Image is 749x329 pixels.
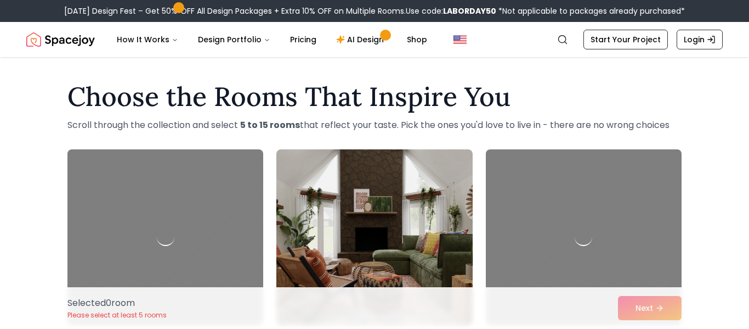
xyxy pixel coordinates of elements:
span: *Not applicable to packages already purchased* [496,5,685,16]
a: Login [677,30,723,49]
img: Room room-2 [276,149,472,325]
a: Spacejoy [26,29,95,51]
a: Start Your Project [583,30,668,49]
img: United States [453,33,467,46]
a: Shop [398,29,436,51]
button: How It Works [108,29,187,51]
h1: Choose the Rooms That Inspire You [67,83,682,110]
nav: Global [26,22,723,57]
strong: 5 to 15 rooms [240,119,300,131]
span: Use code: [406,5,496,16]
img: Spacejoy Logo [26,29,95,51]
div: [DATE] Design Fest – Get 50% OFF All Design Packages + Extra 10% OFF on Multiple Rooms. [64,5,685,16]
p: Please select at least 5 rooms [67,311,167,320]
b: LABORDAY50 [443,5,496,16]
a: AI Design [327,29,396,51]
p: Scroll through the collection and select that reflect your taste. Pick the ones you'd love to liv... [67,119,682,132]
p: Selected 0 room [67,297,167,310]
button: Design Portfolio [189,29,279,51]
nav: Main [108,29,436,51]
a: Pricing [281,29,325,51]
